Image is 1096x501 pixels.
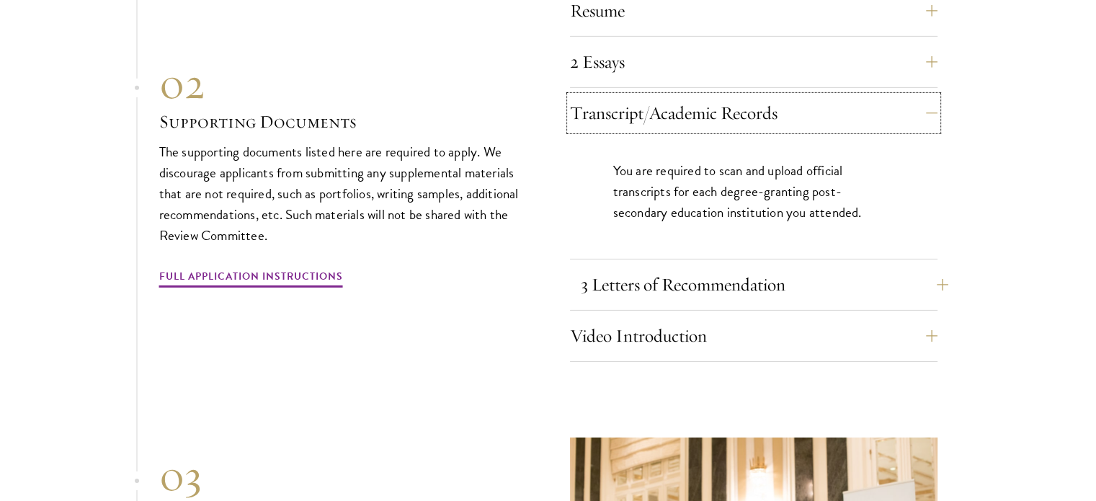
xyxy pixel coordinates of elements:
button: 3 Letters of Recommendation [581,267,948,302]
p: You are required to scan and upload official transcripts for each degree-granting post-secondary ... [613,160,894,223]
button: 2 Essays [570,45,937,79]
button: Video Introduction [570,319,937,353]
div: 02 [159,58,527,110]
a: Full Application Instructions [159,267,343,290]
h3: Supporting Documents [159,110,527,134]
p: The supporting documents listed here are required to apply. We discourage applicants from submitt... [159,141,527,246]
button: Transcript/Academic Records [570,96,937,130]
